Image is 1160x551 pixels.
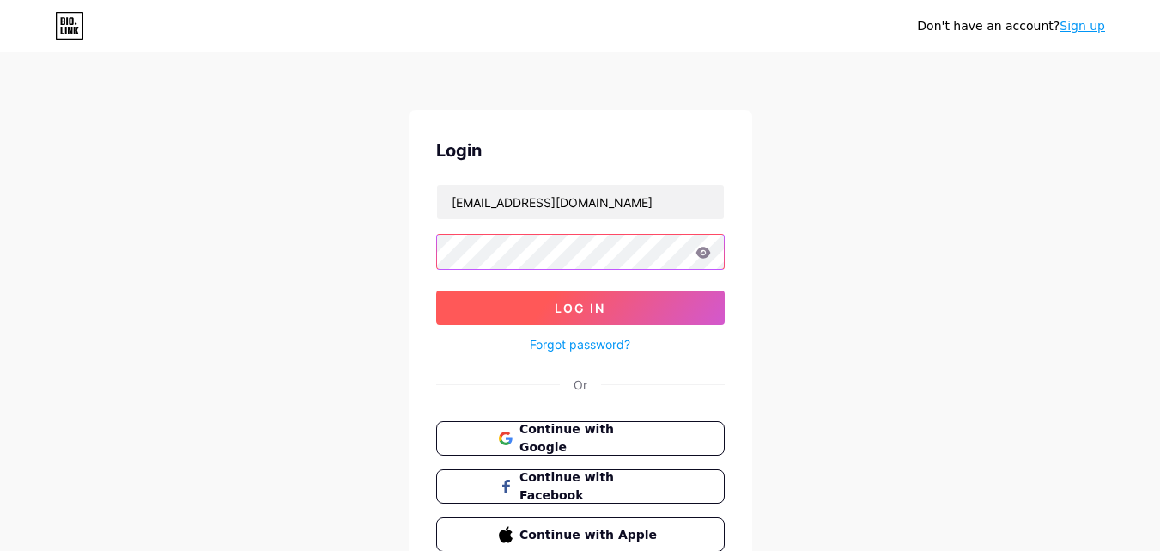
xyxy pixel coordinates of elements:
[519,420,661,456] span: Continue with Google
[436,291,725,325] button: Log In
[555,301,605,315] span: Log In
[437,185,724,219] input: Username
[917,17,1105,35] div: Don't have an account?
[436,138,725,163] div: Login
[519,468,661,505] span: Continue with Facebook
[1060,19,1105,33] a: Sign up
[436,421,725,456] button: Continue with Google
[519,526,661,544] span: Continue with Apple
[436,469,725,504] button: Continue with Facebook
[574,376,587,394] div: Or
[530,335,630,353] a: Forgot password?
